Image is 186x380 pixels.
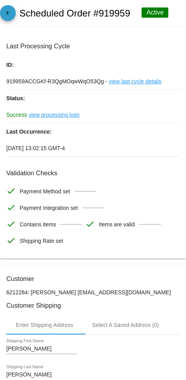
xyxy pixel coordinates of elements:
[6,219,16,229] mat-icon: check
[6,42,180,50] h3: Last Processing Cycle
[85,219,95,229] mat-icon: check
[6,169,180,177] h3: Validation Checks
[6,145,65,151] span: [DATE] 13:02:15 GMT-4
[109,73,162,90] a: view last cycle details
[6,302,180,309] h3: Customer Shipping
[3,10,13,20] mat-icon: arrow_back
[6,275,180,283] h3: Customer
[6,372,77,378] input: Shipping Last Name
[6,57,180,73] p: ID:
[6,78,107,84] span: 919959ACCGKf-R3QgMOqwWqO53Qg -
[16,322,73,328] div: Enter Shipping Address
[6,289,180,296] p: 6212284: [PERSON_NAME] [EMAIL_ADDRESS][DOMAIN_NAME]
[99,216,134,233] span: Items are valid
[20,233,63,249] span: Shipping Rate set
[6,203,16,212] mat-icon: check
[20,200,78,216] span: Payment Integration set
[6,186,16,196] mat-icon: check
[6,346,77,352] input: Shipping First Name
[92,322,159,328] div: Select A Saved Address (0)
[6,112,27,118] span: Success
[20,216,56,233] span: Contains items
[142,7,168,18] div: Active
[6,90,180,106] p: Status:
[6,236,16,245] mat-icon: check
[19,8,130,19] h2: Scheduled Order #919959
[20,183,70,200] span: Payment Method set
[29,106,79,123] a: view processing logs
[6,123,180,140] p: Last Occurrence:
